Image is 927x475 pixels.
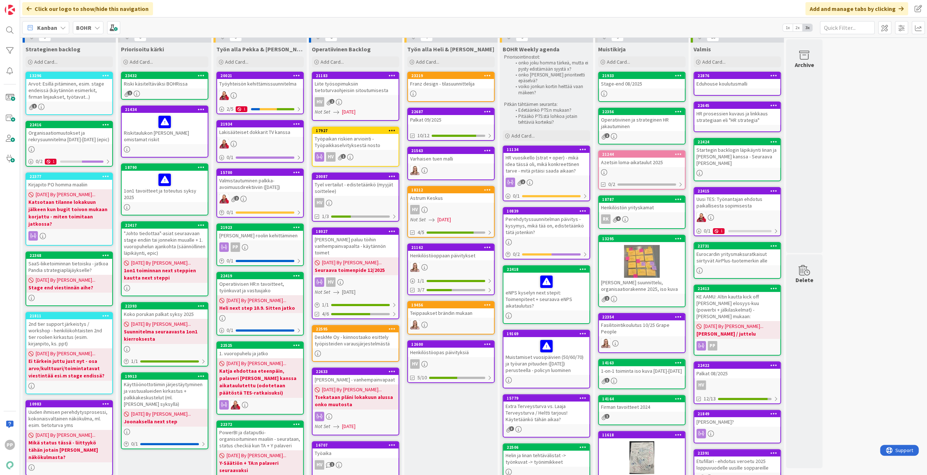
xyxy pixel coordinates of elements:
div: 22415 [698,189,780,194]
div: 11134HR vuosikello (strat + oper) - mikä idea tässä oli, mikä konkreettinen tarve - mitä pitäisi ... [503,146,589,175]
a: 21563Varhaisen tuen malliIH [407,147,495,180]
div: 13296 [26,72,112,79]
div: 11134 [503,146,589,153]
span: 0/2 [608,181,615,188]
div: 22368 [30,253,112,258]
div: Azetsin loma-aikataulut 2025 [599,158,685,167]
div: 10839 [503,208,589,214]
span: Add Card... [416,59,439,65]
div: IH [408,262,494,272]
div: Riskitaulukon [PERSON_NAME] omistamat riskit [122,113,208,144]
span: 1 [32,104,37,108]
div: Valmistautuminen palkka-avoimuusdirektiiviin ([DATE]) [217,176,303,192]
a: 23219Franz design - tilasuunnittelija [407,72,495,102]
div: 22416 [26,122,112,128]
span: Add Card... [702,59,726,65]
div: 23432Riski käsiteltäväksi BOHRissa [122,72,208,88]
div: 18027 [313,228,398,235]
div: 19456 [411,302,494,308]
span: [DATE] By [PERSON_NAME]... [322,259,382,266]
div: 0/1 [217,208,303,217]
img: Visit kanbanzone.com [5,5,15,15]
div: 0/1 [217,153,303,162]
div: HV [313,198,398,207]
span: Support [15,1,33,10]
div: 21923 [217,224,303,231]
span: 1 / 1 [322,301,329,309]
div: RK [601,214,610,224]
div: HV [315,198,324,207]
span: 1 [341,154,346,159]
div: 21923 [220,225,303,230]
div: 18212 [408,187,494,193]
div: 21933 [599,72,685,79]
div: 22368SaaS-liiketoiminnan tietoisku - jatkoa Pandia strategiapläjäykselle? [26,252,112,275]
span: 2 [605,133,609,138]
div: 22377Kirjapito PO homma maaliin [26,173,112,189]
a: 15700Valmistautuminen palkka-avoimuusdirektiiviin ([DATE])JS0/1 [216,169,304,218]
div: 1/1 [313,300,398,309]
a: 19456Teippaukset brändin mukaanIH [407,301,495,335]
div: 22687 [411,109,494,114]
div: 187901on1 tavoitteet ja toteutus syksy 2025 [122,164,208,202]
div: 22393 [125,304,208,309]
div: 22645 [694,102,780,109]
div: Henkilöstön yrityskamat [599,203,685,212]
span: 2 [605,296,609,301]
div: 2/51 [217,104,303,114]
div: [PERSON_NAME] paluu töihin vanhempainvapaalta - käytännön toimet [313,235,398,257]
div: 13296Arvot: Esillä pitäminen, esim. stage endeissä (käytännön esimerkit, firman linjaukset, työta... [26,72,112,102]
div: "Johto tiedottaa"-asiat seuraavaan stage endiin tai jonnekin muualle + 1. vuoropuhelun ajankohta ... [122,229,208,258]
div: 21811 [26,313,112,319]
b: 1on1 toiminnan next steppien kautta next steppi [124,267,205,281]
div: PP [217,242,303,252]
div: 21183 [316,73,398,78]
div: Organisaatiomuutokset ja rekrysuunnitelma [DATE]-[DATE] (epic) [26,128,112,144]
div: 22354Fasilitointikoulutus 10/25 Grape People [599,314,685,336]
div: 20021Työyhteisön kehittämissuunnitelma [217,72,303,88]
a: 18787Henkilöstön yrityskamatRK [598,195,686,229]
div: 21923[PERSON_NAME] roolin kehittäminen [217,224,303,240]
div: Stage-end 08/2025 [599,79,685,88]
div: 22645 [698,103,780,108]
div: 22413 [698,286,780,291]
span: 1 [127,91,132,95]
div: 18027[PERSON_NAME] paluu töihin vanhempainvapaalta - käytännön toimet [313,228,398,257]
div: 19456 [408,302,494,308]
span: [DATE] [342,108,356,116]
span: [DATE] [437,216,451,223]
div: 22595DeskMe Oy - kiinnostaako esittely työpisteiden varausjärjestelmästä [313,326,398,348]
a: 23432Riski käsiteltäväksi BOHRissa [121,72,208,100]
div: 22393Koko porukan palkat syksy 2025 [122,303,208,319]
i: Not Set [410,216,426,223]
a: 22424Startegin backlogin läpikäynti Iinan ja [PERSON_NAME] kanssa - Seuraava [PERSON_NAME] [694,138,781,181]
div: 18790 [122,164,208,171]
div: 22424 [694,139,780,145]
b: Stage end viestinnän aihe? [28,284,110,291]
a: 218112nd tier support järkeistys / workshop - henkilökohtaisten 2nd tier roolien kirkastus (esim.... [25,312,113,394]
a: 22356Operatiivinen ja strateginen HR jakautuminen [598,108,686,145]
b: Katsotaan tilanne lokakuun jälkeen kun bugit toivon mukaan korjattu - miten toimitaan jatkossa? [28,198,110,227]
div: 10839 [507,209,589,214]
div: 22645HR prosessien kuvaus ja linkkaus strategiaan eli "HR strategia" [694,102,780,125]
div: 0/1 [217,326,303,335]
div: 18787 [602,197,685,202]
a: 22417"Johto tiedottaa"-asiat seuraavaan stage endiin tai jonnekin muualle + 1. vuoropuhelun ajank... [121,221,208,296]
a: 22416Organisaatiomuutokset ja rekrysuunnitelma [DATE]-[DATE] (epic)0/21 [25,121,113,167]
div: JS [217,91,303,100]
div: Koko porukan palkat syksy 2025 [122,309,208,319]
div: 22687Palkat 09/2025 [408,108,494,124]
div: JS [217,139,303,149]
span: 4 [616,216,621,221]
b: Seuraava toimenpide 12/2025 [315,266,396,274]
span: [DATE] By [PERSON_NAME]... [704,322,763,330]
div: [PERSON_NAME] roolin kehittäminen [217,231,303,240]
div: Riski käsiteltäväksi BOHRissa [122,79,208,88]
div: Työyhteisön kehittämissuunnitelma [217,79,303,88]
img: JS [696,213,706,222]
span: 4/5 [417,229,424,236]
div: HR vuosikello (strat + oper) - mikä idea tässä oli, mikä konkreettinen tarve - mitä pitäisi saada... [503,153,589,175]
div: 22413 [694,285,780,292]
span: [DATE] By [PERSON_NAME]... [36,191,95,198]
span: 3/7 [417,286,424,294]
